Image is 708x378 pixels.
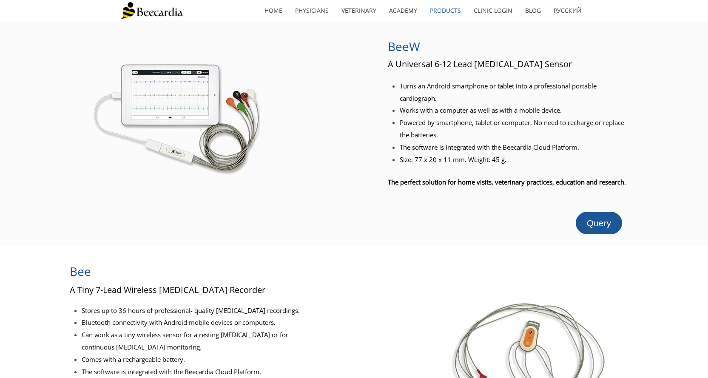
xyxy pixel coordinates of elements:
span: Can work as a tiny wireless sensor for a resting [MEDICAL_DATA] or for continuous [MEDICAL_DATA] ... [82,330,288,351]
a: Academy [383,1,424,20]
a: Blog [519,1,547,20]
span: The perfect solution for home visits, veterinary practices, education and research. [388,178,626,186]
span: The software is integrated with the Beecardia Cloud Platform. [400,143,579,151]
span: The software is integrated with the Beecardia Cloud Platform. [82,367,261,376]
span: Powered by smartphone, tablet or computer. No need to recharge or replace the batteries. [400,118,624,139]
span: Bluetooth connectivity with Android mobile devices or computers. [82,318,276,327]
span: Stores up to 36 hours of professional- quality [MEDICAL_DATA] recordings. [82,306,300,315]
span: A Tiny 7-Lead Wireless [MEDICAL_DATA] Recorder [70,284,265,296]
a: Physicians [289,1,335,20]
span: BeeW [388,38,420,54]
span: Size: 77 x 20 x 11 mm. Weight: 45 g. [400,155,506,164]
img: Beecardia [120,2,183,19]
a: Products [424,1,467,20]
a: Русский [547,1,588,20]
span: A Universal 6-12 Lead [MEDICAL_DATA] Sensor [388,58,572,70]
span: Works with a computer as well as with a mobile device. [400,106,562,114]
span: Comes with a rechargeable battery. [82,355,185,364]
span: Bee [70,263,91,279]
a: Veterinary [335,1,383,20]
span: Turns an Android smartphone or tablet into a professional portable cardiograph. [400,82,597,102]
a: Clinic Login [467,1,519,20]
span: Query [587,218,611,228]
a: Query [576,212,622,234]
a: home [258,1,289,20]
